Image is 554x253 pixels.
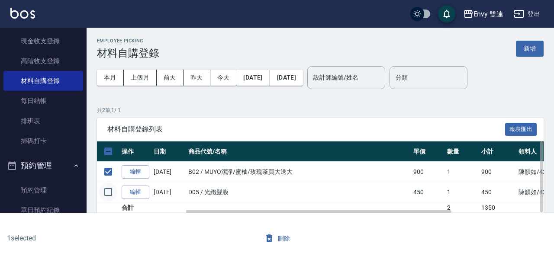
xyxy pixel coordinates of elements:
a: 現金收支登錄 [3,31,83,51]
button: 報表匯出 [505,123,537,136]
button: 昨天 [184,70,210,86]
th: 日期 [151,141,186,162]
span: 材料自購登錄列表 [107,125,505,134]
a: 排班表 [3,111,83,131]
th: 單價 [411,141,445,162]
a: 掃碼打卡 [3,131,83,151]
a: 材料自購登錄 [3,71,83,91]
a: 編輯 [122,186,149,199]
a: 高階收支登錄 [3,51,83,71]
th: 小計 [479,141,517,162]
td: [DATE] [151,182,186,202]
a: 每日結帳 [3,91,83,111]
td: 1350 [479,202,517,214]
td: 450 [411,182,445,202]
div: Envy 雙連 [473,9,504,19]
a: 預約管理 [3,180,83,200]
button: save [438,5,455,22]
h6: 1 selected [7,233,187,243]
a: 編輯 [122,165,149,179]
button: 新增 [516,41,544,57]
button: [DATE] [236,70,270,86]
button: 登出 [510,6,544,22]
h3: 材料自購登錄 [97,47,159,59]
button: 刪除 [261,231,294,247]
button: 預約管理 [3,154,83,177]
button: [DATE] [270,70,303,86]
a: 新增 [516,44,544,52]
td: B02 / MUYO潔淨/蜜柚/玫瑰茶買大送大 [186,162,411,182]
p: 共 2 筆, 1 / 1 [97,106,544,114]
th: 操作 [119,141,151,162]
td: 900 [411,162,445,182]
td: 合計 [119,202,151,214]
th: 商品代號/名稱 [186,141,411,162]
h2: Employee Picking [97,38,159,44]
button: 前天 [157,70,184,86]
img: Logo [10,8,35,19]
td: 1 [445,162,479,182]
td: 900 [479,162,517,182]
th: 數量 [445,141,479,162]
a: 單日預約紀錄 [3,200,83,220]
td: 2 [445,202,479,214]
td: 450 [479,182,517,202]
a: 報表匯出 [505,125,537,133]
td: D05 / 光纖髮膜 [186,182,411,202]
button: 今天 [210,70,237,86]
button: Envy 雙連 [460,5,507,23]
button: 上個月 [124,70,157,86]
button: 本月 [97,70,124,86]
td: 1 [445,182,479,202]
td: [DATE] [151,162,186,182]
